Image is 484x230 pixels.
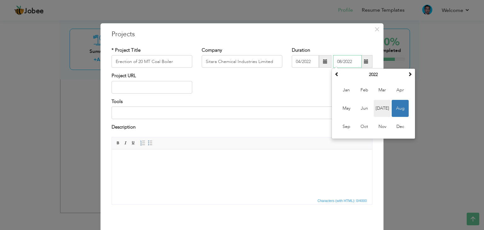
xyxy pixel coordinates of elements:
input: Present [333,55,362,68]
span: Feb [356,82,373,99]
button: Close [372,24,382,34]
label: Description [112,124,135,130]
span: Next Year [408,72,412,76]
iframe: Rich Text Editor, projectEditor [112,149,372,197]
a: Underline [130,140,137,147]
span: Previous Year [335,72,339,76]
label: Tools [112,98,123,105]
span: Apr [392,82,409,99]
span: Characters (with HTML): 0/4000 [316,198,368,204]
span: [DATE] [374,100,391,117]
span: Oct [356,118,373,135]
span: Dec [392,118,409,135]
label: Duration [292,47,310,54]
span: Nov [374,118,391,135]
div: Statistics [316,198,369,204]
label: * Project Title [112,47,141,54]
span: Jan [338,82,355,99]
th: Select Year [341,70,406,79]
label: Company [202,47,222,54]
span: May [338,100,355,117]
span: Jun [356,100,373,117]
a: Insert/Remove Bulleted List [147,140,154,147]
h3: Projects [112,30,372,39]
span: Mar [374,82,391,99]
input: From [292,55,319,68]
label: Project URL [112,72,136,79]
span: Sep [338,118,355,135]
span: Aug [392,100,409,117]
span: × [374,24,380,35]
a: Insert/Remove Numbered List [139,140,146,147]
a: Italic [122,140,129,147]
a: Bold [115,140,122,147]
